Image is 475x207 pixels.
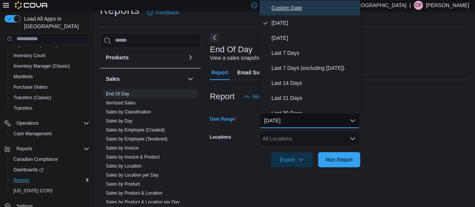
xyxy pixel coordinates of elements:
[11,93,89,102] span: Transfers (Classic)
[8,154,92,165] button: Canadian Compliance
[11,104,35,113] a: Transfers
[319,1,407,10] p: Tokyo Smoke [GEOGRAPHIC_DATA]
[106,145,139,151] span: Sales by Invoice
[8,128,92,139] button: Cash Management
[271,94,357,103] span: Last 21 Days
[210,45,253,54] h3: End Of Day
[106,91,129,97] a: End Of Day
[106,75,184,83] button: Sales
[11,165,89,174] span: Dashboards
[271,63,357,73] span: Last 7 Days (excluding [DATE])
[271,79,357,88] span: Last 14 Days
[11,83,51,92] a: Purchase Orders
[106,163,142,169] a: Sales by Location
[8,186,92,196] button: [US_STATE] CCRS
[186,74,195,83] button: Sales
[259,113,360,128] button: [DATE]
[2,118,92,128] button: Operations
[11,51,89,60] span: Inventory Count
[14,156,58,162] span: Canadian Compliance
[2,144,92,154] button: Reports
[11,186,89,195] span: Washington CCRS
[106,54,129,61] h3: Products
[271,109,357,118] span: Last 30 Days
[210,54,320,62] div: View a sales snapshot for a date or date range.
[186,53,195,62] button: Products
[106,190,163,196] a: Sales by Product & Location
[15,2,48,9] img: Cova
[106,154,160,160] a: Sales by Invoice & Product
[271,18,357,27] span: [DATE]
[271,152,313,167] button: Export
[11,165,47,174] a: Dashboards
[21,15,89,30] span: Load All Apps in [GEOGRAPHIC_DATA]
[8,175,92,186] button: Reports
[259,0,360,113] div: Select listbox
[11,83,89,92] span: Purchase Orders
[106,100,136,106] a: Itemized Sales
[210,116,237,122] label: Date Range
[14,131,51,137] span: Cash Management
[271,33,357,42] span: [DATE]
[14,144,89,153] span: Reports
[318,152,360,167] button: Run Report
[211,65,228,80] span: Report
[106,136,167,142] span: Sales by Employee (Tendered)
[106,91,129,97] span: End Of Day
[106,75,120,83] h3: Sales
[11,176,89,185] span: Reports
[350,136,356,142] button: Open list of options
[14,84,48,90] span: Purchase Orders
[156,9,179,16] span: Feedback
[14,167,44,173] span: Dashboards
[8,50,92,61] button: Inventory Count
[210,134,231,140] label: Locations
[415,1,422,10] span: CP
[8,165,92,175] a: Dashboards
[8,103,92,113] button: Transfers
[8,71,92,82] button: Manifests
[106,172,158,178] a: Sales by Location per Day
[11,72,89,81] span: Manifests
[237,65,285,80] span: Email Subscription
[106,181,140,187] a: Sales by Product
[14,119,89,128] span: Operations
[326,156,353,163] span: Run Report
[14,63,70,69] span: Inventory Manager (Classic)
[106,145,139,151] a: Sales by Invoice
[426,1,469,10] p: [PERSON_NAME]
[11,93,54,102] a: Transfers (Classic)
[210,92,235,101] h3: Report
[271,3,357,12] span: Custom Date
[106,136,167,142] a: Sales by Employee (Tendered)
[106,118,133,124] span: Sales by Day
[106,127,165,133] a: Sales by Employee (Created)
[11,155,89,164] span: Canadian Compliance
[17,146,32,152] span: Reports
[14,105,32,111] span: Transfers
[271,48,357,57] span: Last 7 Days
[106,154,160,160] span: Sales by Invoice & Product
[275,152,308,167] span: Export
[106,109,151,115] a: Sales by Classification
[11,72,36,81] a: Manifests
[106,100,136,106] span: Itemized Sales
[106,118,133,124] a: Sales by Day
[414,1,423,10] div: Cameron Palmer
[106,54,184,61] button: Products
[14,95,51,101] span: Transfers (Classic)
[8,82,92,92] button: Purchase Orders
[253,93,292,100] span: Hide Parameters
[14,53,45,59] span: Inventory Count
[14,188,53,194] span: [US_STATE] CCRS
[106,199,179,205] a: Sales by Product & Location per Day
[8,92,92,103] button: Transfers (Classic)
[11,104,89,113] span: Transfers
[11,51,48,60] a: Inventory Count
[11,176,32,185] a: Reports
